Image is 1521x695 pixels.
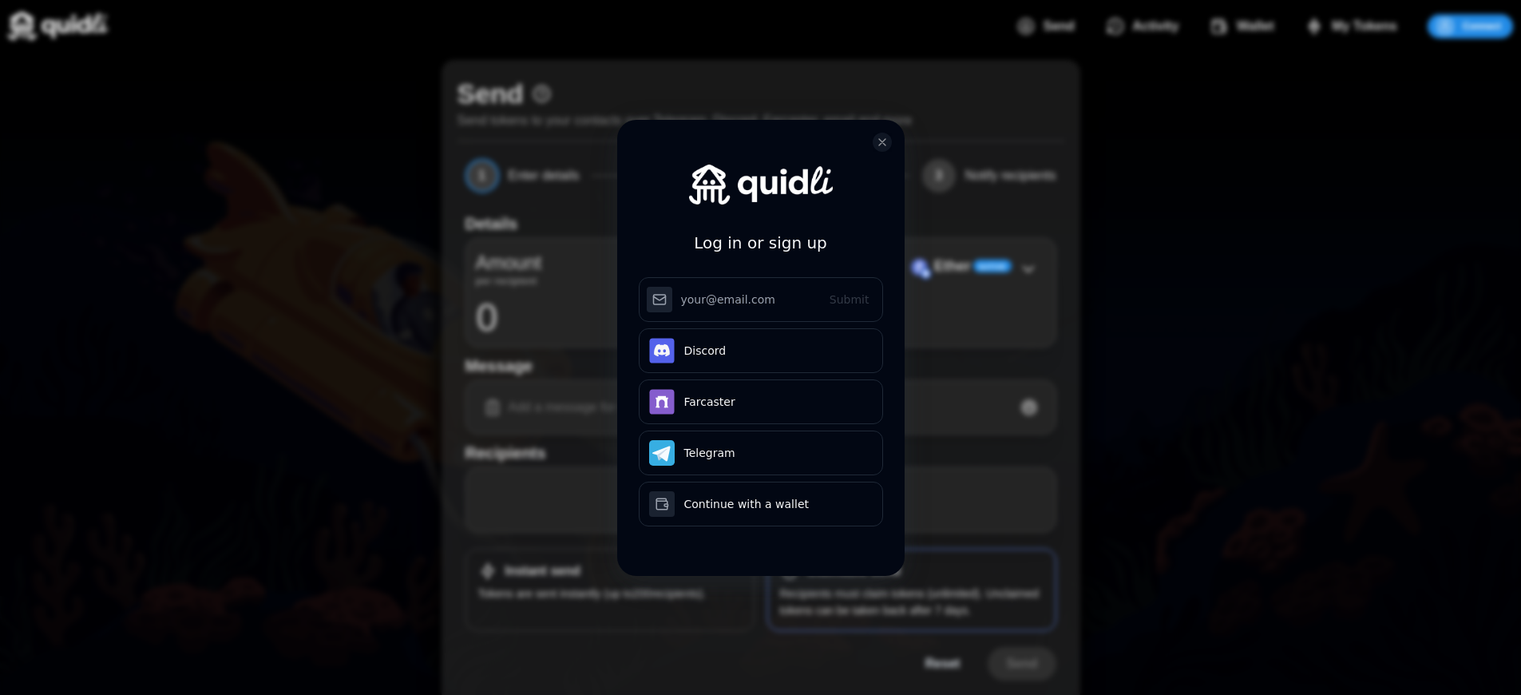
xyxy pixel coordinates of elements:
button: close modal [873,133,892,152]
input: Submit [639,277,883,322]
button: Continue with a wallet [639,482,883,526]
button: Farcaster [639,379,883,424]
button: Discord [639,328,883,373]
button: Submit [816,280,883,320]
img: Quidli logo [689,165,833,205]
span: Submit [830,293,869,306]
h3: Log in or sign up [694,230,827,256]
button: Telegram [639,431,883,475]
div: Continue with a wallet [684,494,873,514]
